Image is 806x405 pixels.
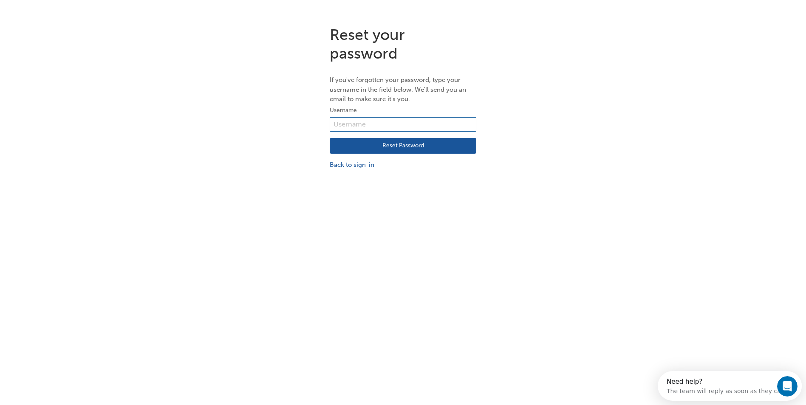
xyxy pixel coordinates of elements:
h1: Reset your password [330,25,476,62]
div: Need help? [9,7,127,14]
iframe: Intercom live chat discovery launcher [658,371,802,401]
div: The team will reply as soon as they can [9,14,127,23]
button: Reset Password [330,138,476,154]
p: If you've forgotten your password, type your username in the field below. We'll send you an email... [330,75,476,104]
input: Username [330,117,476,132]
iframe: Intercom live chat [777,376,798,397]
label: Username [330,105,476,115]
div: Open Intercom Messenger [3,3,152,27]
a: Back to sign-in [330,160,476,170]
